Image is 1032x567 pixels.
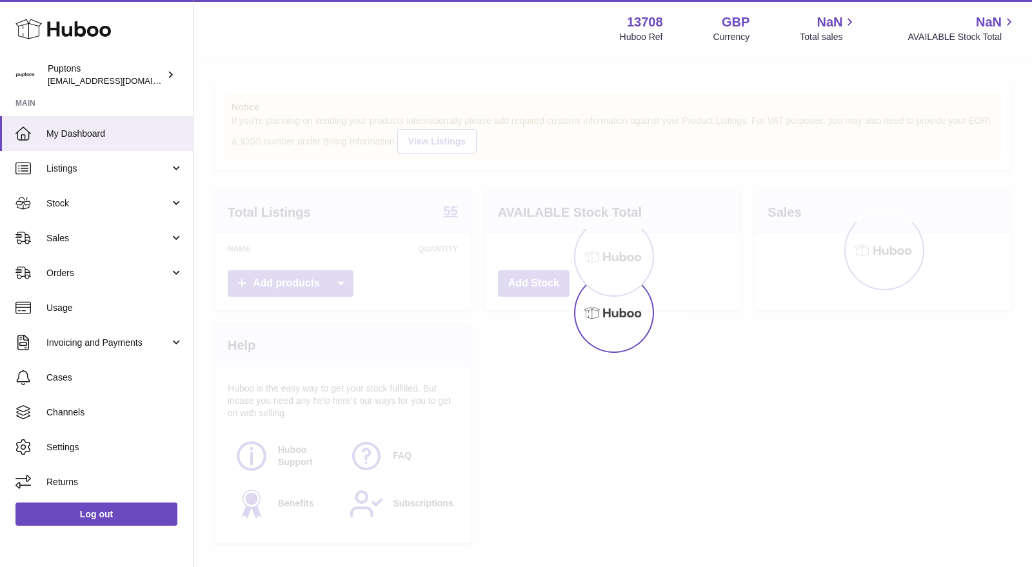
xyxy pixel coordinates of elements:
[908,31,1017,43] span: AVAILABLE Stock Total
[46,232,170,244] span: Sales
[713,31,750,43] div: Currency
[15,502,177,526] a: Log out
[817,14,842,31] span: NaN
[46,163,170,175] span: Listings
[46,128,183,140] span: My Dashboard
[800,31,857,43] span: Total sales
[46,441,183,453] span: Settings
[908,14,1017,43] a: NaN AVAILABLE Stock Total
[800,14,857,43] a: NaN Total sales
[46,302,183,314] span: Usage
[46,197,170,210] span: Stock
[48,75,190,86] span: [EMAIL_ADDRESS][DOMAIN_NAME]
[46,476,183,488] span: Returns
[627,14,663,31] strong: 13708
[722,14,749,31] strong: GBP
[46,372,183,384] span: Cases
[48,63,164,87] div: Puptons
[620,31,663,43] div: Huboo Ref
[976,14,1002,31] span: NaN
[15,65,35,85] img: hello@puptons.com
[46,267,170,279] span: Orders
[46,337,170,349] span: Invoicing and Payments
[46,406,183,419] span: Channels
